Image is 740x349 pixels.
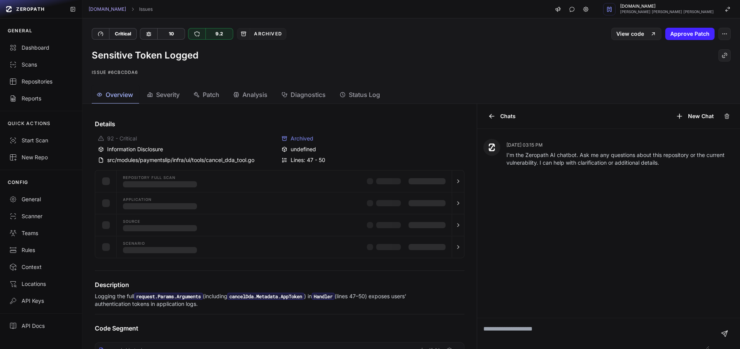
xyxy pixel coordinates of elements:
svg: chevron right, [130,7,135,12]
div: Rules [9,246,73,254]
span: [PERSON_NAME] [PERSON_NAME] [PERSON_NAME] [620,10,714,14]
div: Repositories [9,78,73,85]
button: Approve Patch [665,28,715,40]
p: I'm the Zeropath AI chatbot. Ask me any questions about this repository or the current vulnerabil... [506,151,734,167]
button: Scenario [95,236,464,258]
h4: Details [95,119,464,129]
p: CONFIG [8,179,28,185]
div: Lines: 47 - 50 [281,156,461,164]
div: Critical [109,28,136,39]
h4: Code Segment [95,324,464,333]
button: Source [95,214,464,236]
div: Locations [9,280,73,288]
button: Chats [483,110,520,122]
span: Application [123,198,151,202]
span: Analysis [242,90,267,99]
div: Reports [9,95,73,102]
a: Issues [139,6,153,12]
span: Patch [203,90,219,99]
h4: Description [95,280,464,289]
span: Source [123,220,140,224]
span: Scenario [123,242,145,245]
code: request.Params.Arguments [134,293,203,300]
div: Archived [250,28,286,39]
div: Scanner [9,212,73,220]
a: ZEROPATH [3,3,64,15]
a: [DOMAIN_NAME] [89,6,126,12]
span: ZEROPATH [16,6,45,12]
p: Issue #6cbcdda6 [92,68,731,77]
div: 10 [157,28,185,39]
code: Handler [312,293,335,300]
span: [DOMAIN_NAME] [620,4,714,8]
div: src/modules/paymentslip/infra/ui/tools/cancel_dda_tool.go [98,156,278,164]
div: General [9,195,73,203]
div: undefined [281,145,461,153]
span: Diagnostics [291,90,326,99]
h1: Sensitive Token Logged [92,49,198,62]
p: QUICK ACTIONS [8,120,51,127]
div: 92 - Critical [98,135,278,142]
button: Application [95,192,464,214]
div: Information Disclosure [98,145,278,153]
img: Zeropath AI [488,144,496,151]
span: Overview [106,90,133,99]
div: Dashboard [9,44,73,52]
a: View code [611,28,661,40]
button: New Chat [671,110,718,122]
p: Logging the full (including ) in (lines 47–50) exposes users’ authentication tokens in applicatio... [95,292,440,308]
span: Severity [156,90,180,99]
code: cancelDda.Metadata.AppToken [227,293,304,300]
div: Context [9,263,73,271]
div: API Docs [9,322,73,330]
div: New Repo [9,154,73,161]
p: GENERAL [8,28,32,34]
span: Repository Full scan [123,176,175,180]
div: Archived [281,135,461,142]
div: Scans [9,61,73,68]
button: Repository Full scan [95,170,464,192]
div: API Keys [9,297,73,305]
nav: breadcrumb [89,6,153,12]
div: Teams [9,229,73,237]
p: [DATE] 03:15 PM [506,142,734,148]
span: Status Log [349,90,380,99]
div: 9.2 [205,28,233,39]
div: Start Scan [9,137,73,144]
